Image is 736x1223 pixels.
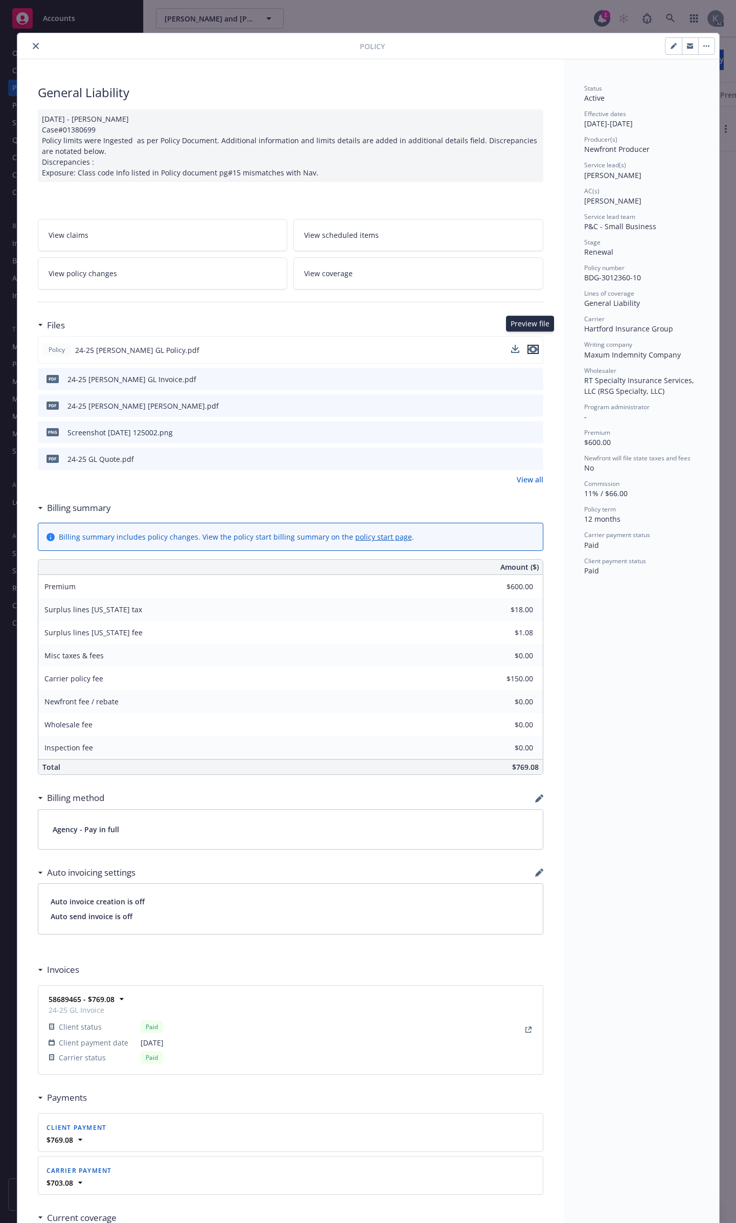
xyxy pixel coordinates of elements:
[38,810,543,849] div: Agency - Pay in full
[47,375,59,383] span: pdf
[59,1021,102,1032] span: Client status
[584,540,599,550] span: Paid
[38,109,543,182] div: [DATE] - [PERSON_NAME] Case#01380699 Policy limits were Ingested as per Policy Document. Addition...
[47,501,111,515] h3: Billing summary
[584,247,613,257] span: Renewal
[584,263,625,272] span: Policy number
[141,1051,163,1064] div: Paid
[530,454,539,464] button: preview file
[584,437,611,447] span: $600.00
[47,402,59,409] span: pdf
[584,289,634,298] span: Lines of coverage
[44,582,76,591] span: Premium
[38,866,135,879] div: Auto invoicing settings
[47,345,67,354] span: Policy
[51,911,531,922] span: Auto send invoice is off
[511,345,519,355] button: download file
[47,1178,73,1188] strong: $703.08
[473,717,539,732] input: 0.00
[584,403,650,411] span: Program administrator
[49,230,88,240] span: View claims
[584,530,650,539] span: Carrier payment status
[51,896,531,907] span: Auto invoice creation is off
[530,374,539,385] button: preview file
[67,374,196,385] div: 24-25 [PERSON_NAME] GL Invoice.pdf
[47,791,104,805] h3: Billing method
[527,345,539,355] button: preview file
[584,273,641,282] span: BDG-3012360-10
[584,109,699,129] div: [DATE] - [DATE]
[527,345,539,354] button: preview file
[38,501,111,515] div: Billing summary
[584,428,610,437] span: Premium
[304,268,353,279] span: View coverage
[584,221,656,231] span: P&C - Small Business
[584,557,646,565] span: Client payment status
[44,674,103,683] span: Carrier policy fee
[584,566,599,575] span: Paid
[584,479,619,488] span: Commission
[584,135,617,144] span: Producer(s)
[141,1020,163,1033] div: Paid
[514,374,522,385] button: download file
[584,144,650,154] span: Newfront Producer
[38,791,104,805] div: Billing method
[47,1123,107,1132] span: Client payment
[49,994,114,1004] strong: 58689465 - $769.08
[473,625,539,640] input: 0.00
[584,170,641,180] span: [PERSON_NAME]
[47,963,79,976] h3: Invoices
[67,401,219,411] div: 24-25 [PERSON_NAME] [PERSON_NAME].pdf
[38,257,288,290] a: View policy changes
[59,1037,128,1048] span: Client payment date
[517,474,543,485] a: View all
[584,375,696,396] span: RT Specialty Insurance Services, LLC (RSG Specialty, LLC)
[584,315,605,323] span: Carrier
[473,740,539,755] input: 0.00
[584,84,602,93] span: Status
[49,1005,164,1015] span: 24-25 GL Invoice
[584,366,616,375] span: Wholesaler
[473,648,539,663] input: 0.00
[360,41,385,52] span: Policy
[584,350,681,360] span: Maxum Indemnity Company
[141,1037,164,1048] span: [DATE]
[511,345,519,353] button: download file
[584,324,673,333] span: Hartford Insurance Group
[473,579,539,594] input: 0.00
[38,319,65,332] div: Files
[47,319,65,332] h3: Files
[47,1166,112,1175] span: Carrier payment
[44,605,142,614] span: Surplus lines [US_STATE] tax
[44,697,119,706] span: Newfront fee / rebate
[584,454,691,462] span: Newfront will file state taxes and fees
[47,1091,87,1104] h3: Payments
[30,40,42,52] button: close
[512,762,539,772] span: $769.08
[44,743,93,752] span: Inspection fee
[355,532,412,542] a: policy start page
[530,401,539,411] button: preview file
[584,298,699,308] div: General Liability
[473,694,539,709] input: 0.00
[67,454,134,464] div: 24-25 GL Quote.pdf
[514,401,522,411] button: download file
[38,1091,87,1104] div: Payments
[75,345,199,355] span: 24-25 [PERSON_NAME] GL Policy.pdf
[584,161,626,169] span: Service lead(s)
[514,454,522,464] button: download file
[584,340,632,349] span: Writing company
[59,1052,106,1063] span: Carrier status
[47,866,135,879] h3: Auto invoicing settings
[293,219,543,251] a: View scheduled items
[473,602,539,617] input: 0.00
[584,488,628,498] span: 11% / $66.00
[584,109,626,118] span: Effective dates
[584,187,600,195] span: AC(s)
[584,514,620,524] span: 12 months
[59,531,414,542] div: Billing summary includes policy changes. View the policy start billing summary on the .
[67,427,173,438] div: Screenshot [DATE] 125002.png
[584,238,601,247] span: Stage
[584,212,635,221] span: Service lead team
[500,562,539,572] span: Amount ($)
